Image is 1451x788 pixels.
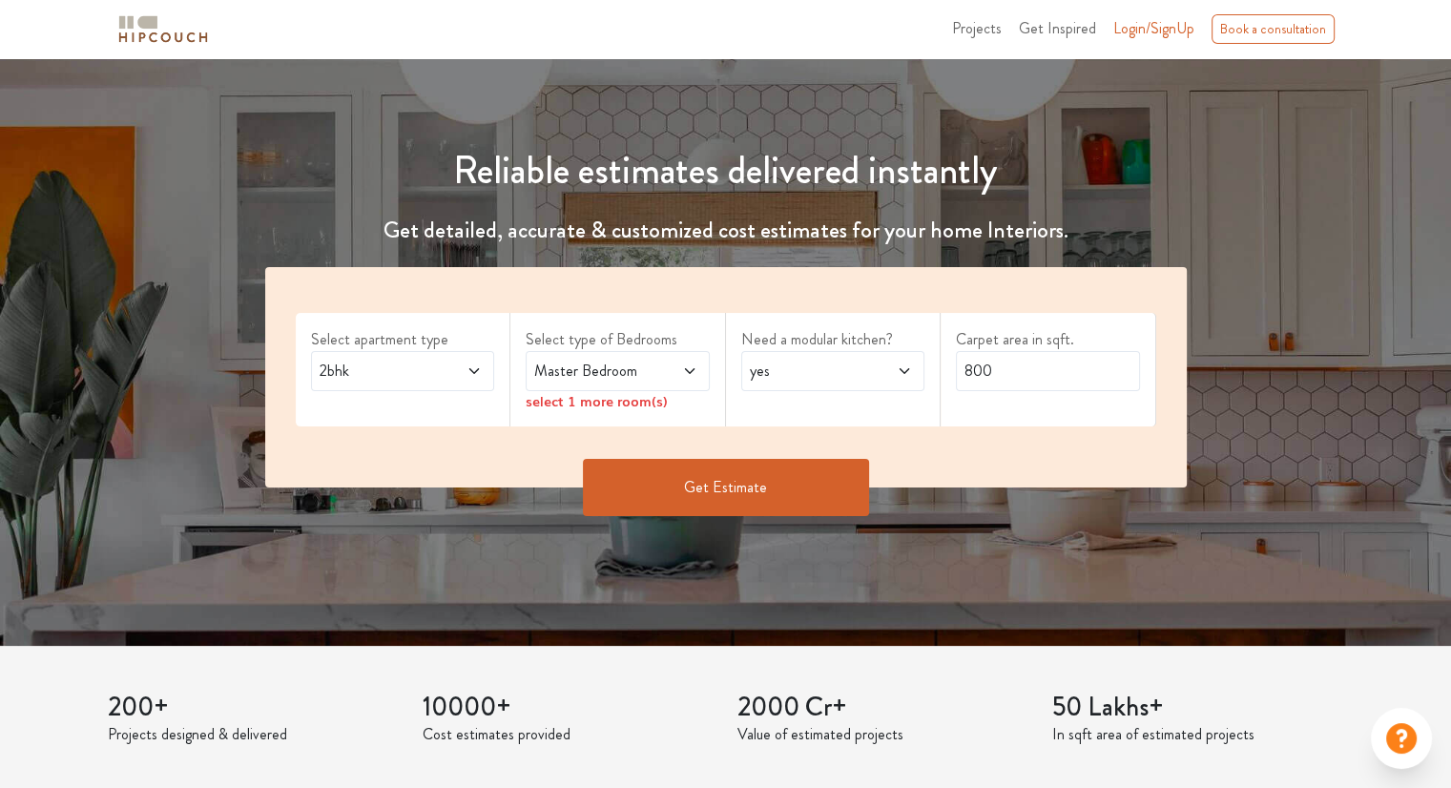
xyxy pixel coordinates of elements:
[115,12,211,46] img: logo-horizontal.svg
[423,723,715,746] p: Cost estimates provided
[423,692,715,724] h3: 10000+
[526,328,710,351] label: Select type of Bedrooms
[526,391,710,411] div: select 1 more room(s)
[956,328,1140,351] label: Carpet area in sqft.
[1052,723,1344,746] p: In sqft area of estimated projects
[108,692,400,724] h3: 200+
[254,217,1198,244] h4: Get detailed, accurate & customized cost estimates for your home Interiors.
[1019,17,1096,39] span: Get Inspired
[1052,692,1344,724] h3: 50 Lakhs+
[737,723,1029,746] p: Value of estimated projects
[254,148,1198,194] h1: Reliable estimates delivered instantly
[741,328,925,351] label: Need a modular kitchen?
[316,360,441,383] span: 2bhk
[108,723,400,746] p: Projects designed & delivered
[583,459,869,516] button: Get Estimate
[115,8,211,51] span: logo-horizontal.svg
[530,360,655,383] span: Master Bedroom
[1113,17,1194,39] span: Login/SignUp
[1212,14,1335,44] div: Book a consultation
[952,17,1002,39] span: Projects
[746,360,871,383] span: yes
[956,351,1140,391] input: Enter area sqft
[311,328,495,351] label: Select apartment type
[737,692,1029,724] h3: 2000 Cr+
